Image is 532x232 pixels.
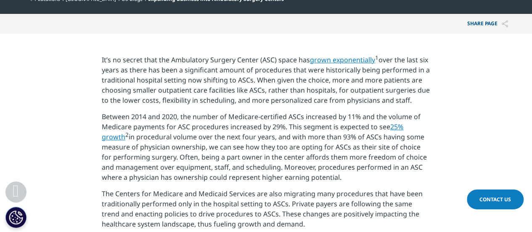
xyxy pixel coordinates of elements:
button: Share PAGEShare PAGE [461,14,514,34]
a: grown exponentially [310,55,375,64]
a: 25% growth [102,122,403,141]
p: Between 2014 and 2020, the number of Medicare-certified ASCs increased by 11% and the volume of M... [102,112,430,189]
p: It’s no secret that the Ambulatory Surgery Center (ASC) space has over the last six years as ther... [102,55,430,112]
sup: 2 [125,131,129,139]
span: Contact Us [479,196,511,203]
button: Cookies Settings [5,207,26,228]
sup: 1 [375,54,378,61]
img: Share PAGE [502,20,508,27]
a: Contact Us [467,189,524,209]
p: Share PAGE [461,14,514,34]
